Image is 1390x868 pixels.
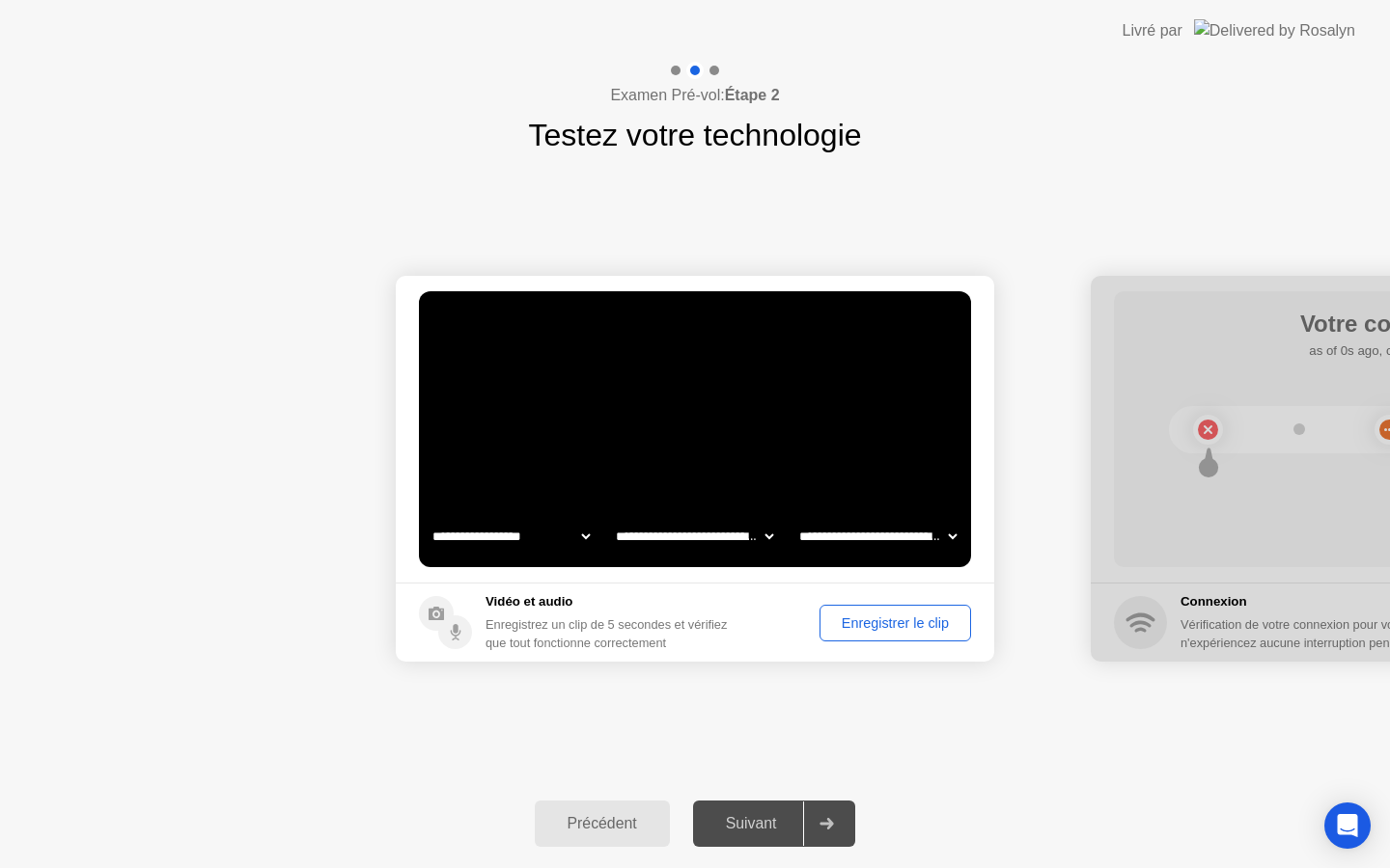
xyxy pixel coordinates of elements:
[612,517,777,556] select: Available speakers
[541,815,664,832] div: Précédent
[826,615,964,631] div: Enregistrer le clip
[486,592,743,611] h5: Vidéo et audio
[725,87,780,103] b: Étape 2
[486,615,743,652] div: Enregistrez un clip de 5 secondes et vérifiez que tout fonctionne correctement
[1123,19,1182,42] div: Livré par
[693,800,856,847] button: Suivant
[610,84,779,107] h4: Examen Pré-vol:
[535,800,670,847] button: Précédent
[528,112,861,158] h1: Testez votre technologie
[820,605,971,641] button: Enregistrer le clip
[1194,19,1355,41] img: Delivered by Rosalyn
[795,517,960,556] select: Available microphones
[699,815,804,832] div: Suivant
[429,517,594,556] select: Available cameras
[1324,802,1371,849] div: Open Intercom Messenger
